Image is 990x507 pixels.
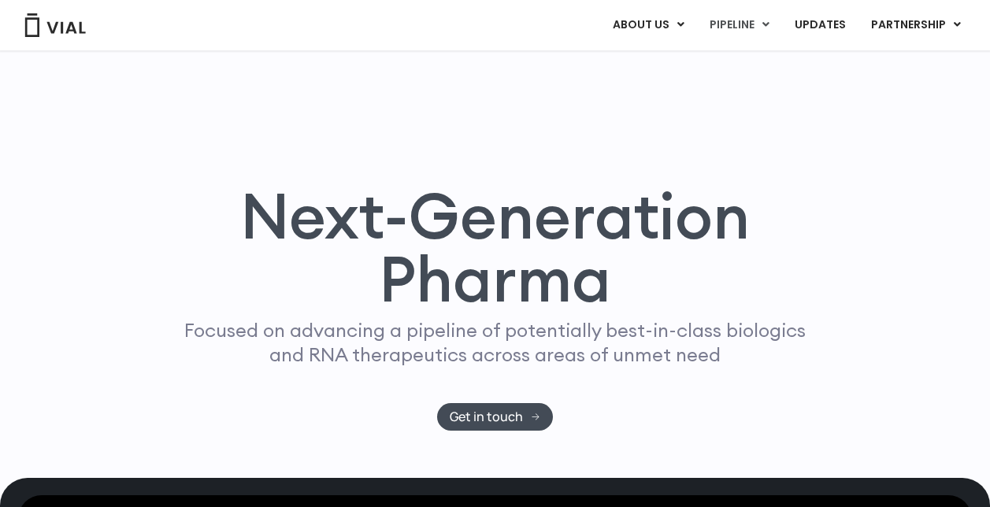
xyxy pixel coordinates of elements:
img: Vial Logo [24,13,87,37]
a: PARTNERSHIPMenu Toggle [858,12,973,39]
a: PIPELINEMenu Toggle [697,12,781,39]
h1: Next-Generation Pharma [154,184,836,310]
a: Get in touch [437,403,553,431]
a: ABOUT USMenu Toggle [600,12,696,39]
span: Get in touch [450,411,523,423]
a: UPDATES [782,12,858,39]
p: Focused on advancing a pipeline of potentially best-in-class biologics and RNA therapeutics acros... [178,318,813,367]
